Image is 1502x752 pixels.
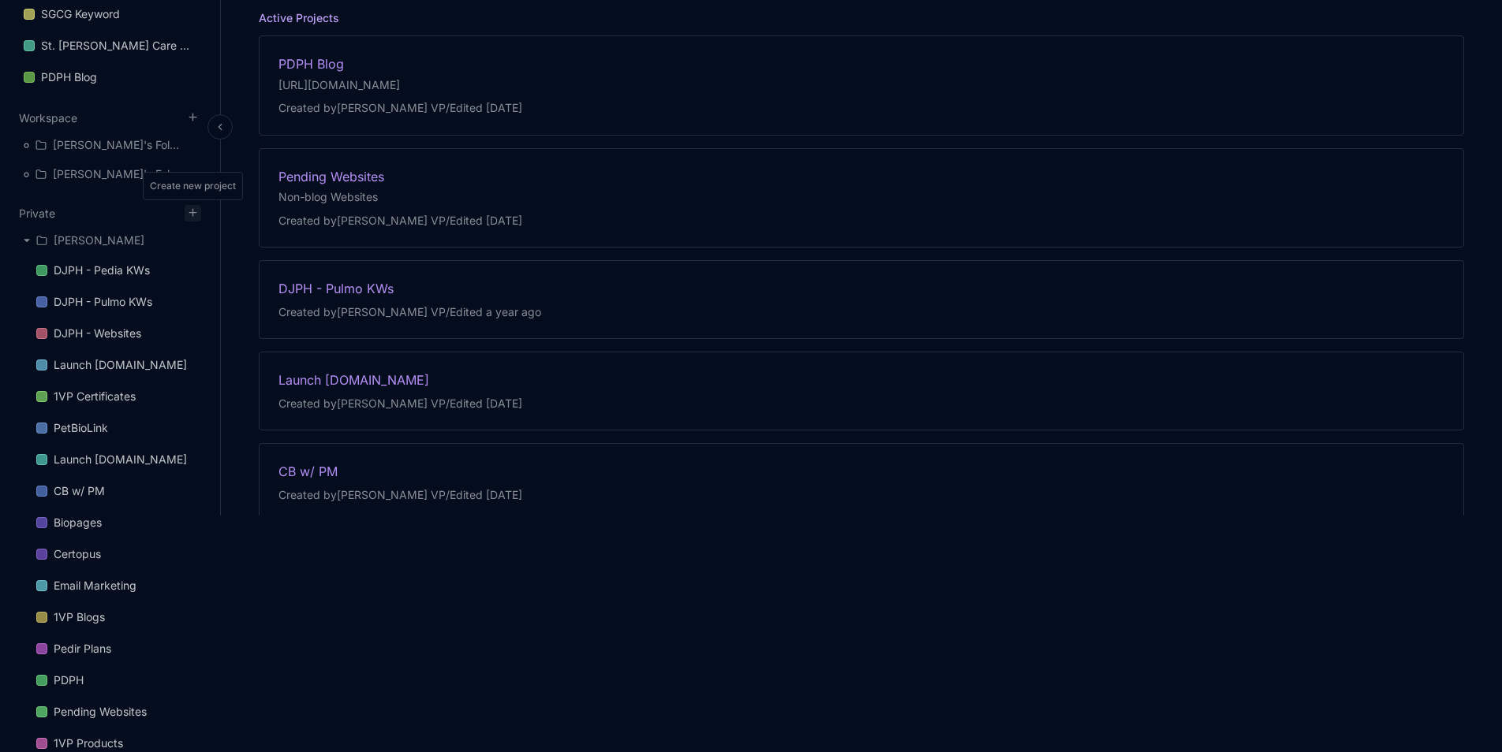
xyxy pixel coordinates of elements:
[27,318,206,348] a: DJPH - Websites
[54,671,84,690] div: PDPH
[54,261,150,280] div: DJPH - Pedia KWs
[259,260,1464,339] a: DJPH - Pulmo KWsCreated by[PERSON_NAME] VP/Edited a year ago
[278,280,541,297] div: DJPH - Pulmo KWs
[27,445,206,475] a: Launch [DOMAIN_NAME]
[27,697,206,728] div: Pending Websites
[19,111,77,125] button: Workspace
[259,443,1464,522] a: CB w/ PMCreated by[PERSON_NAME] VP/Edited [DATE]
[14,31,206,61] a: St. [PERSON_NAME] Care Group
[259,9,339,37] h5: Active Projects
[27,508,206,538] a: Biopages
[54,419,108,437] div: PetBioLink
[14,31,206,61] div: St. [PERSON_NAME] Care Group
[278,487,522,503] div: Created by [PERSON_NAME] VP / Edited [DATE]
[54,450,187,469] div: Launch [DOMAIN_NAME]
[27,255,206,285] a: DJPH - Pedia KWs
[54,545,101,564] div: Certopus
[143,172,243,200] div: Create new project
[27,602,206,632] a: 1VP Blogs
[54,292,152,311] div: DJPH - Pulmo KWs
[41,5,120,24] div: SGCG Keyword
[27,413,206,444] div: PetBioLink
[278,76,522,94] div: [URL][DOMAIN_NAME]
[53,136,183,154] div: [PERSON_NAME]'s Folder
[54,482,105,501] div: CB w/ PM
[53,165,183,184] div: [PERSON_NAME]'s Folder
[27,539,206,569] a: Certopus
[27,350,206,380] a: Launch [DOMAIN_NAME]
[14,126,206,194] div: Workspace
[278,188,522,206] div: Non-blog Websites
[27,571,206,601] div: Email Marketing
[27,571,206,601] a: Email Marketing
[27,634,206,665] div: Pedir Plans
[27,602,206,633] div: 1VP Blogs
[27,665,206,695] a: PDPH
[14,62,206,92] a: PDPH Blog
[278,168,522,185] div: Pending Websites
[27,382,206,411] a: 1VP Certificates
[278,213,522,229] div: Created by [PERSON_NAME] VP / Edited [DATE]
[27,539,206,570] div: Certopus
[27,476,206,507] div: CB w/ PM
[27,508,206,538] div: Biopages
[278,55,522,73] div: PDPH Blog
[54,639,111,658] div: Pedir Plans
[54,324,141,343] div: DJPH - Websites
[259,148,1464,248] a: Pending WebsitesNon-blog WebsitesCreated by[PERSON_NAME] VP/Edited [DATE]
[27,255,206,286] div: DJPH - Pedia KWs
[19,207,55,220] button: Private
[259,35,1464,135] a: PDPH Blog[URL][DOMAIN_NAME]Created by[PERSON_NAME] VP/Edited [DATE]
[41,36,196,55] div: St. [PERSON_NAME] Care Group
[14,160,206,188] div: [PERSON_NAME]'s Folder
[54,356,187,374] div: Launch [DOMAIN_NAME]
[278,371,522,389] div: Launch [DOMAIN_NAME]
[54,387,136,406] div: 1VP Certificates
[27,476,206,506] a: CB w/ PM
[14,62,206,93] div: PDPH Blog
[14,226,206,255] div: [PERSON_NAME]
[27,287,206,317] a: DJPH - Pulmo KWs
[27,413,206,443] a: PetBioLink
[27,445,206,475] div: Launch [DOMAIN_NAME]
[54,513,102,532] div: Biopages
[27,350,206,381] div: Launch [DOMAIN_NAME]
[278,304,541,320] div: Created by [PERSON_NAME] VP / Edited a year ago
[54,231,144,250] div: [PERSON_NAME]
[54,576,136,595] div: Email Marketing
[27,634,206,664] a: Pedir Plans
[14,131,206,159] div: [PERSON_NAME]'s Folder
[27,697,206,727] a: Pending Websites
[54,702,147,721] div: Pending Websites
[41,68,97,87] div: PDPH Blog
[278,100,522,116] div: Created by [PERSON_NAME] VP / Edited [DATE]
[278,396,522,411] div: Created by [PERSON_NAME] VP / Edited [DATE]
[27,287,206,318] div: DJPH - Pulmo KWs
[278,463,522,480] div: CB w/ PM
[54,608,105,627] div: 1VP Blogs
[259,352,1464,430] a: Launch [DOMAIN_NAME]Created by[PERSON_NAME] VP/Edited [DATE]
